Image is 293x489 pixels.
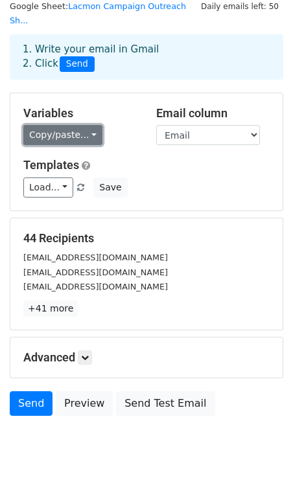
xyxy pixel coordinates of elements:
a: Load... [23,177,73,198]
small: [EMAIL_ADDRESS][DOMAIN_NAME] [23,267,168,277]
a: +41 more [23,301,78,317]
button: Save [93,177,127,198]
iframe: Chat Widget [228,427,293,489]
a: Copy/paste... [23,125,102,145]
a: Preview [56,391,113,416]
h5: Advanced [23,350,270,365]
a: Lacmon Campaign Outreach Sh... [10,1,186,26]
div: 1. Write your email in Gmail 2. Click [13,42,280,72]
a: Send [10,391,53,416]
span: Send [60,56,95,72]
a: Daily emails left: 50 [196,1,283,11]
small: Google Sheet: [10,1,186,26]
small: [EMAIL_ADDRESS][DOMAIN_NAME] [23,282,168,291]
small: [EMAIL_ADDRESS][DOMAIN_NAME] [23,253,168,262]
h5: Email column [156,106,270,120]
a: Templates [23,158,79,172]
h5: 44 Recipients [23,231,270,245]
h5: Variables [23,106,137,120]
a: Send Test Email [116,391,215,416]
